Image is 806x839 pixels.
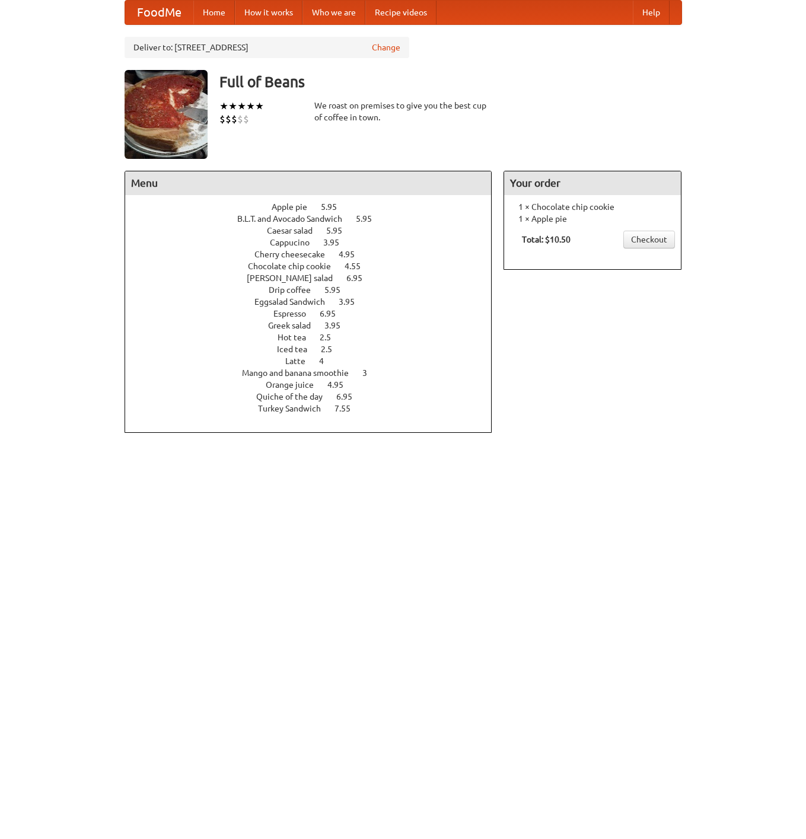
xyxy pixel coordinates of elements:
[193,1,235,24] a: Home
[228,100,237,113] li: ★
[277,344,354,354] a: Iced tea 2.5
[247,273,384,283] a: [PERSON_NAME] salad 6.95
[504,171,681,195] h4: Your order
[237,214,394,224] a: B.L.T. and Avocado Sandwich 5.95
[323,238,351,247] span: 3.95
[345,261,372,271] span: 4.55
[269,285,362,295] a: Drip coffee 5.95
[231,113,237,126] li: $
[272,202,359,212] a: Apple pie 5.95
[272,202,319,212] span: Apple pie
[270,238,321,247] span: Cappucino
[268,321,323,330] span: Greek salad
[267,226,364,235] a: Caesar salad 5.95
[255,100,264,113] li: ★
[248,261,383,271] a: Chocolate chip cookie 4.55
[273,309,318,318] span: Espresso
[336,392,364,401] span: 6.95
[125,171,492,195] h4: Menu
[125,1,193,24] a: FoodMe
[324,285,352,295] span: 5.95
[270,238,361,247] a: Cappucino 3.95
[320,309,348,318] span: 6.95
[258,404,333,413] span: Turkey Sandwich
[339,250,367,259] span: 4.95
[346,273,374,283] span: 6.95
[242,368,389,378] a: Mango and banana smoothie 3
[277,344,319,354] span: Iced tea
[256,392,374,401] a: Quiche of the day 6.95
[510,213,675,225] li: 1 × Apple pie
[225,113,231,126] li: $
[237,214,354,224] span: B.L.T. and Avocado Sandwich
[285,356,317,366] span: Latte
[339,297,367,307] span: 3.95
[219,113,225,126] li: $
[237,100,246,113] li: ★
[314,100,492,123] div: We roast on premises to give you the best cup of coffee in town.
[372,42,400,53] a: Change
[266,380,365,390] a: Orange juice 4.95
[266,380,326,390] span: Orange juice
[125,70,208,159] img: angular.jpg
[246,100,255,113] li: ★
[334,404,362,413] span: 7.55
[320,333,343,342] span: 2.5
[254,297,337,307] span: Eggsalad Sandwich
[235,1,302,24] a: How it works
[285,356,346,366] a: Latte 4
[623,231,675,248] a: Checkout
[247,273,345,283] span: [PERSON_NAME] salad
[278,333,353,342] a: Hot tea 2.5
[269,285,323,295] span: Drip coffee
[243,113,249,126] li: $
[268,321,362,330] a: Greek salad 3.95
[324,321,352,330] span: 3.95
[633,1,670,24] a: Help
[258,404,372,413] a: Turkey Sandwich 7.55
[256,392,334,401] span: Quiche of the day
[267,226,324,235] span: Caesar salad
[321,344,344,354] span: 2.5
[219,70,682,94] h3: Full of Beans
[510,201,675,213] li: 1 × Chocolate chip cookie
[254,250,337,259] span: Cherry cheesecake
[522,235,571,244] b: Total: $10.50
[125,37,409,58] div: Deliver to: [STREET_ADDRESS]
[319,356,336,366] span: 4
[278,333,318,342] span: Hot tea
[273,309,358,318] a: Espresso 6.95
[362,368,379,378] span: 3
[356,214,384,224] span: 5.95
[242,368,361,378] span: Mango and banana smoothie
[248,261,343,271] span: Chocolate chip cookie
[254,297,377,307] a: Eggsalad Sandwich 3.95
[327,380,355,390] span: 4.95
[219,100,228,113] li: ★
[254,250,377,259] a: Cherry cheesecake 4.95
[365,1,437,24] a: Recipe videos
[326,226,354,235] span: 5.95
[321,202,349,212] span: 5.95
[237,113,243,126] li: $
[302,1,365,24] a: Who we are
